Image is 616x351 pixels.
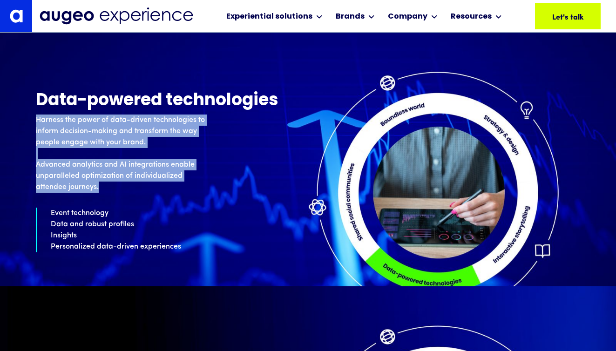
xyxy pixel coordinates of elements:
[226,11,312,22] div: Experiential solutions
[388,11,427,22] div: Company
[36,208,581,252] p: Event technology Data and robust profiles Insights Personalized data-driven experiences
[535,3,601,29] a: Let's talk
[36,92,581,111] h4: Data-powered technologies
[40,7,193,25] img: Augeo Experience business unit full logo in midnight blue.
[36,115,215,193] p: Harness the power of data-driven technologies to inform decision-making and transform the way peo...
[451,11,492,22] div: Resources
[336,11,365,22] div: Brands
[10,9,23,22] img: Augeo's "a" monogram decorative logo in white.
